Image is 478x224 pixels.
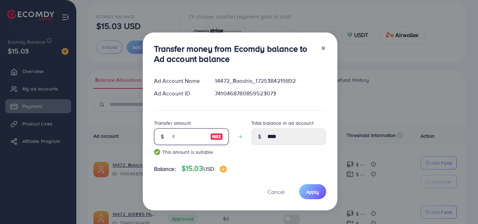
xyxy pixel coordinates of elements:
div: 7410468780859523073 [209,89,331,97]
span: USD [203,165,214,173]
img: image [210,132,223,141]
label: Total balance in ad account [251,120,314,127]
div: 14472_Baashis_1725384219892 [209,77,331,85]
img: guide [154,149,160,155]
iframe: Chat [448,193,473,219]
button: Cancel [259,184,294,199]
button: Apply [299,184,326,199]
small: This amount is suitable [154,149,229,156]
img: image [220,166,227,173]
span: Balance: [154,165,176,173]
h4: $15.03 [182,164,227,173]
label: Transfer amount [154,120,191,127]
h3: Transfer money from Ecomdy balance to Ad account balance [154,44,315,64]
div: Ad Account Name [148,77,210,85]
div: Ad Account ID [148,89,210,97]
span: Cancel [267,188,285,196]
span: Apply [306,188,319,195]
